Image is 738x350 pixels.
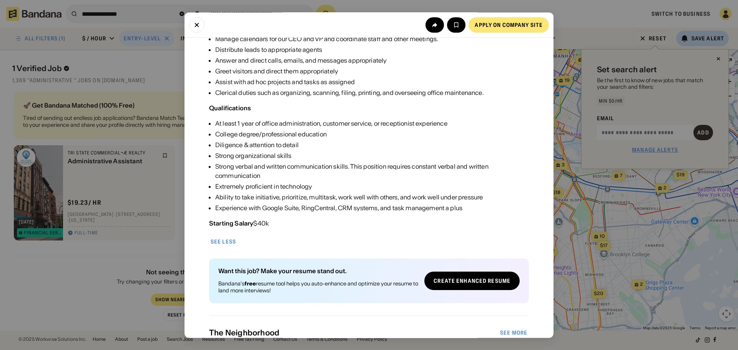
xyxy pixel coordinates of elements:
div: College degree/professional education [215,130,529,139]
div: Assist with ad hoc projects and tasks as assigned [215,78,484,87]
div: Qualifications [209,105,251,112]
div: Apply on company site [475,22,543,27]
div: See less [211,239,236,245]
div: $40k [209,219,269,228]
div: Extremely proficient in technology [215,182,529,191]
div: Strong organizational skills [215,151,529,161]
div: The Neighborhood [209,328,499,338]
div: Manage calendars for our CEO and VP and coordinate staff and other meetings. [215,35,484,44]
div: Strong verbal and written communication skills. This position requires constant verbal and writte... [215,162,529,181]
b: free [244,280,256,287]
div: Diligence & attention to detail [215,141,529,150]
div: See more [500,330,527,336]
div: At least 1 year of office administration, customer service, or receptionist experience [215,119,529,128]
div: Greet visitors and direct them appropriately [215,67,484,76]
div: Ability to take initiative, prioritize, multitask, work well with others, and work well under pre... [215,193,529,202]
div: Create Enhanced Resume [434,279,510,284]
div: Want this job? Make your resume stand out. [218,268,418,274]
div: Answer and direct calls, emails, and messages appropriately [215,56,484,65]
div: Bandana's resume tool helps you auto-enhance and optimize your resume to land more interviews! [218,280,418,294]
div: Clerical duties such as organizing, scanning, filing, printing, and overseeing office maintenance. [215,88,484,98]
div: Starting Salary [209,220,253,227]
button: Close [189,17,204,32]
div: Experience with Google Suite, RingCentral, CRM systems, and task management a plus [215,204,529,213]
div: Distribute leads to appropriate agents [215,45,484,55]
